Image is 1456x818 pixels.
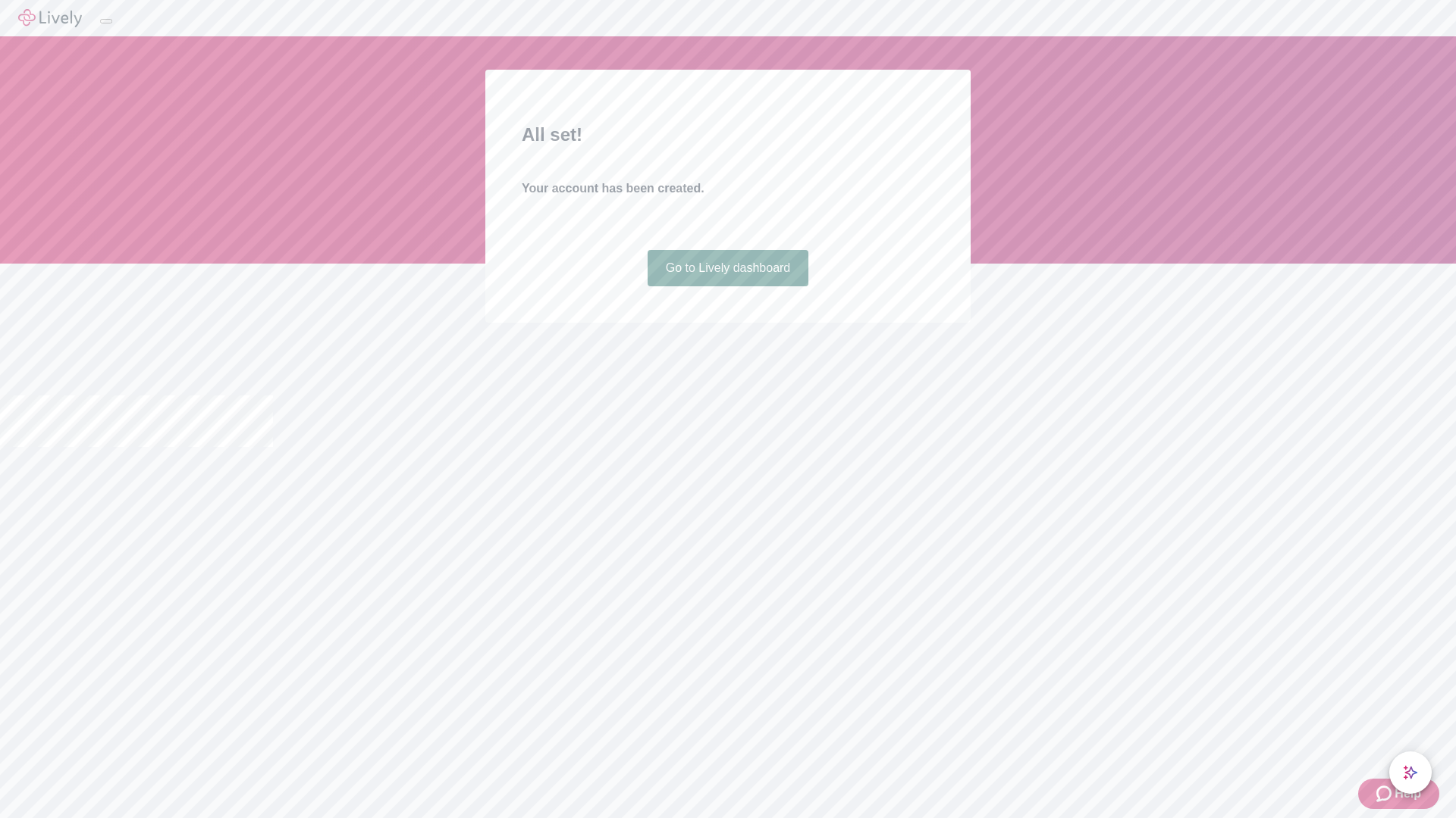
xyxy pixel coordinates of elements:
[100,19,112,23] button: Log out
[1358,779,1439,809] button: Zendesk support iconHelp
[1376,785,1395,803] svg: Zendesk support icon
[1389,751,1432,794] button: chat
[18,9,82,27] img: Lively
[1395,785,1421,803] span: Help
[648,250,809,286] a: Go to Lively dashboard
[1403,765,1418,780] svg: Lively AI Assistant
[522,121,934,148] h2: All set!
[522,180,934,198] h4: Your account has been created.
